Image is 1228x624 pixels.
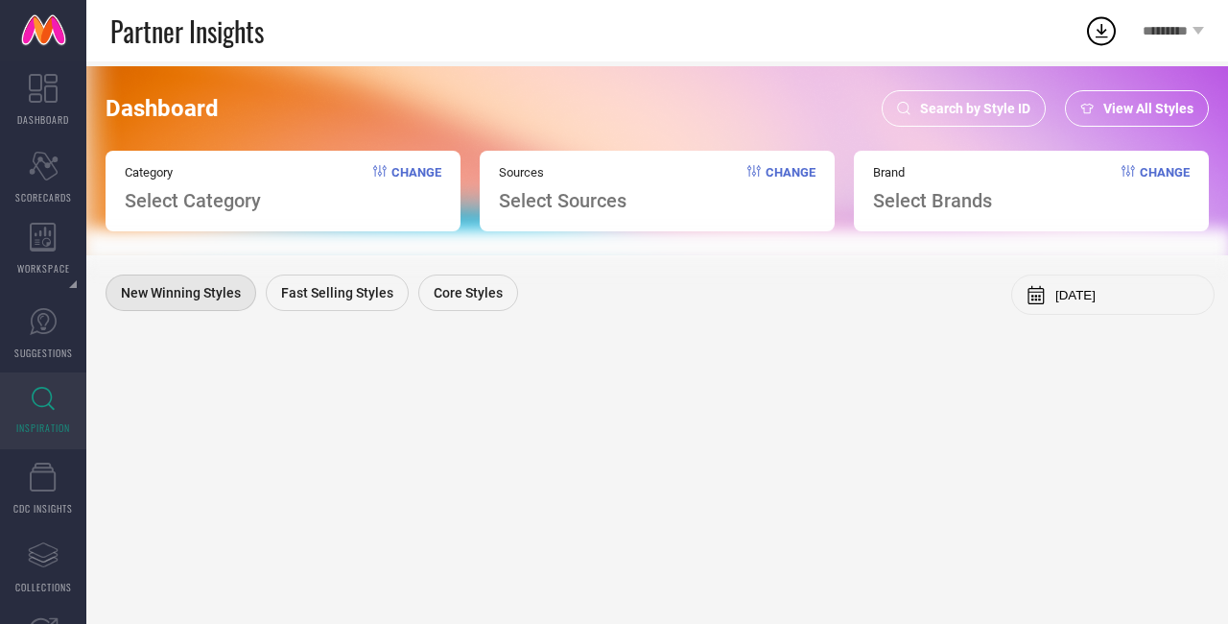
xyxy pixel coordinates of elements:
span: Category [125,165,261,180]
span: Sources [499,165,626,180]
span: Dashboard [106,95,219,122]
div: Open download list [1084,13,1119,48]
span: INSPIRATION [16,420,70,435]
span: Brand [873,165,992,180]
span: Select Sources [499,189,626,212]
span: Change [391,165,441,212]
span: Core Styles [434,285,503,300]
span: New Winning Styles [121,285,241,300]
span: DASHBOARD [17,112,69,127]
span: View All Styles [1103,101,1193,116]
span: SUGGESTIONS [14,346,73,360]
span: Partner Insights [110,12,264,51]
span: Search by Style ID [920,101,1030,116]
span: Fast Selling Styles [281,285,393,300]
span: COLLECTIONS [15,580,72,594]
span: CDC INSIGHTS [13,501,73,516]
span: Select Brands [873,189,992,212]
span: WORKSPACE [17,261,70,276]
span: Change [766,165,815,212]
input: Select month [1055,288,1199,302]
span: Select Category [125,189,261,212]
span: Change [1140,165,1190,212]
span: SCORECARDS [15,190,72,204]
